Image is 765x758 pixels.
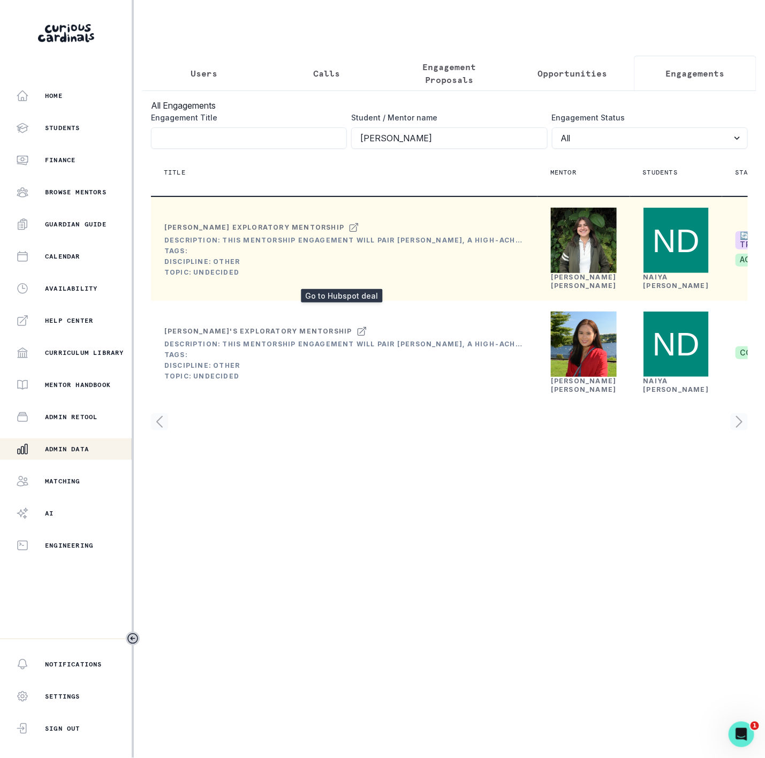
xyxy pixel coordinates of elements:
p: Browse Mentors [45,188,107,196]
div: Topic: Undecided [164,372,524,381]
p: Mentor [550,168,577,177]
p: Students [45,124,80,132]
p: Home [45,92,63,100]
iframe: Intercom live chat [729,722,754,747]
p: Users [191,67,217,80]
p: Admin Data [45,445,89,453]
p: Availability [45,284,97,293]
p: Engagement Proposals [397,60,502,86]
p: Guardian Guide [45,220,107,229]
p: Engagements [665,67,724,80]
h3: All Engagements [151,99,748,112]
p: Title [164,168,186,177]
svg: page left [151,413,168,430]
a: Naiya [PERSON_NAME] [643,273,709,290]
div: Tags: [164,351,524,359]
p: Mentor Handbook [45,381,111,389]
p: Help Center [45,316,93,325]
div: Discipline: Other [164,257,524,266]
p: Settings [45,692,80,701]
span: 1 [751,722,759,730]
p: Calls [313,67,340,80]
p: Engineering [45,541,93,550]
p: Status [735,168,761,177]
img: Curious Cardinals Logo [38,24,94,42]
p: Calendar [45,252,80,261]
a: Naiya [PERSON_NAME] [643,377,709,393]
div: Discipline: Other [164,361,524,370]
p: Admin Retool [45,413,97,421]
a: [PERSON_NAME] [PERSON_NAME] [551,273,617,290]
div: Tags: [164,247,524,255]
label: Engagement Title [151,112,340,123]
div: [PERSON_NAME]'s Exploratory Mentorship [164,327,352,336]
p: Students [643,168,678,177]
div: Description: This mentorship engagement will pair [PERSON_NAME], a high-achieving 7th grader who ... [164,236,524,245]
div: Description: This mentorship engagement will pair [PERSON_NAME], a high-achieving 7th grader who ... [164,340,524,348]
p: Matching [45,477,80,486]
p: Sign Out [45,724,80,733]
div: [PERSON_NAME] Exploratory Mentorship [164,223,344,232]
svg: page right [731,413,748,430]
p: AI [45,509,54,518]
p: Opportunities [537,67,607,80]
a: [PERSON_NAME] [PERSON_NAME] [551,377,617,393]
button: Toggle sidebar [126,632,140,646]
div: Topic: Undecided [164,268,524,277]
p: Notifications [45,660,102,669]
p: Curriculum Library [45,348,124,357]
label: Student / Mentor name [351,112,541,123]
p: Finance [45,156,75,164]
label: Engagement Status [552,112,741,123]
